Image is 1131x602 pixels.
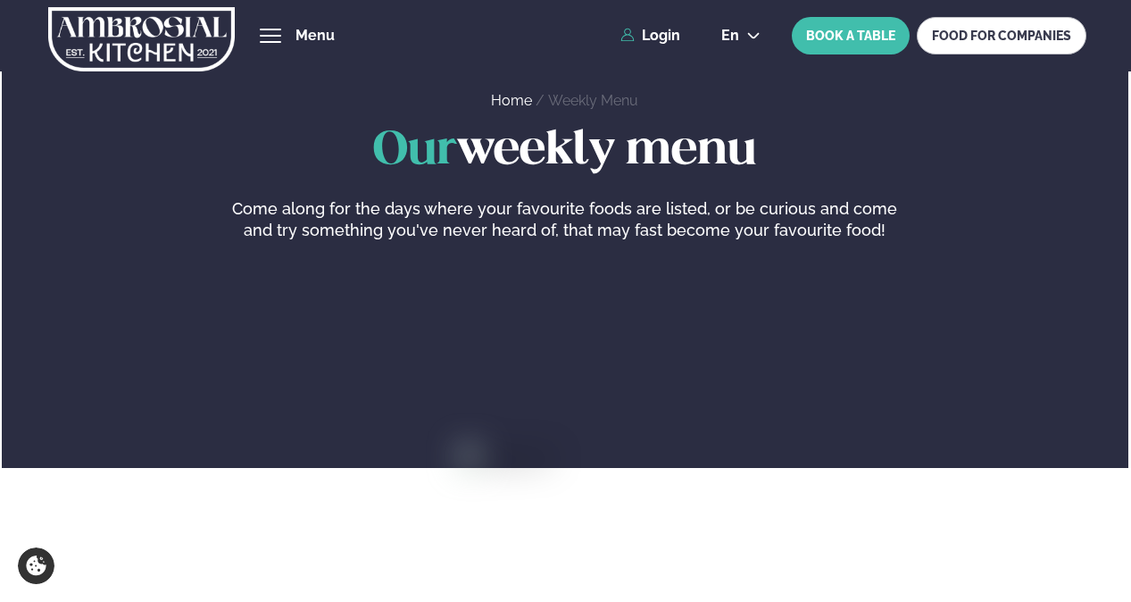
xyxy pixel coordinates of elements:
a: Login [620,28,680,44]
span: en [721,29,739,43]
span: / [536,92,548,109]
p: Come along for the days where your favourite foods are listed, or be curious and come and try som... [228,198,902,241]
h1: weekly menu [46,125,1085,177]
a: Home [491,92,532,109]
a: FOOD FOR COMPANIES [917,17,1086,54]
a: Cookie settings [18,548,54,584]
img: logo [48,3,235,76]
button: en [707,29,775,43]
button: hamburger [260,25,281,46]
span: Our [373,129,457,173]
a: Weekly Menu [548,92,638,109]
button: BOOK A TABLE [792,17,910,54]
